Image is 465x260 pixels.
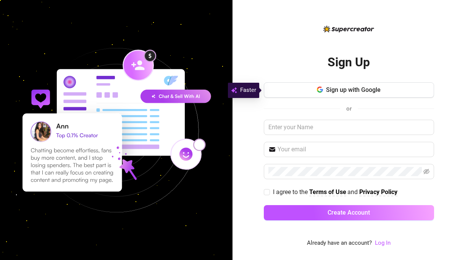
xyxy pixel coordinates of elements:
img: svg%3e [231,86,237,95]
span: and [347,188,359,196]
a: Log In [375,239,391,246]
img: logo-BBDzfeDw.svg [323,26,374,32]
a: Terms of Use [309,188,346,196]
span: Already have an account? [307,239,372,248]
a: Privacy Policy [359,188,397,196]
a: Log In [375,239,391,248]
span: or [346,105,352,112]
span: Sign up with Google [326,86,381,93]
button: Sign up with Google [264,82,434,98]
span: eye-invisible [423,169,429,175]
strong: Terms of Use [309,188,346,196]
span: Faster [240,86,256,95]
strong: Privacy Policy [359,188,397,196]
span: Create Account [328,209,370,216]
button: Create Account [264,205,434,220]
input: Enter your Name [264,120,434,135]
h2: Sign Up [328,55,370,70]
input: Your email [278,145,429,154]
span: I agree to the [273,188,309,196]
